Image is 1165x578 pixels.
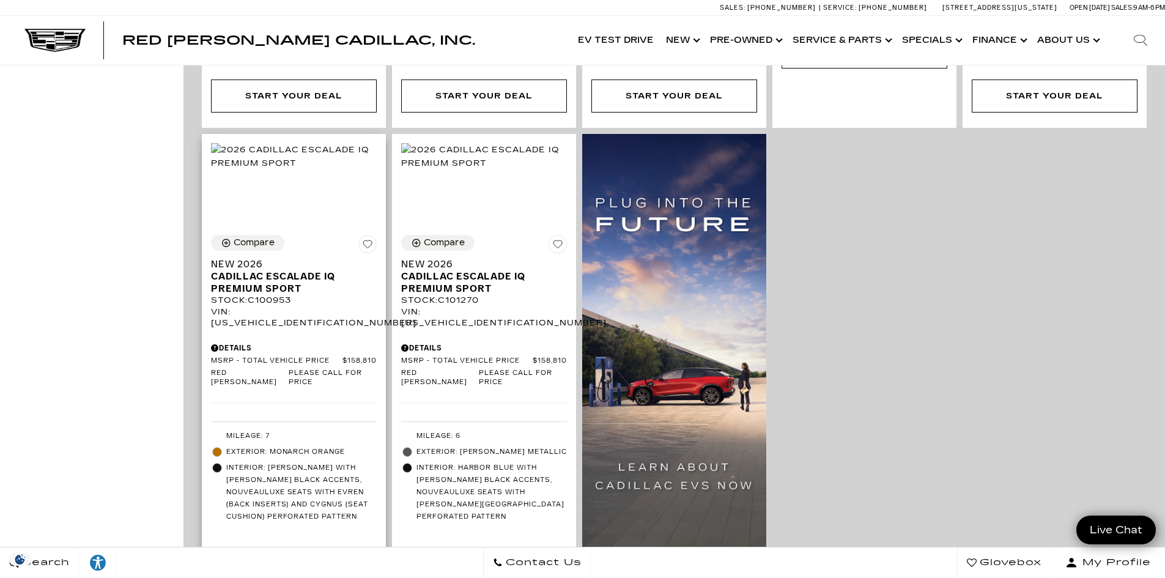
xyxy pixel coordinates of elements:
[1070,4,1110,12] span: Open [DATE]
[401,343,567,354] div: Pricing Details - New 2026 Cadillac ESCALADE IQ Premium Sport
[6,553,34,566] img: Opt-Out Icon
[823,4,857,12] span: Service:
[1051,547,1165,578] button: Open user profile menu
[401,80,567,113] div: Start Your Deal
[660,16,704,65] a: New
[401,258,558,270] span: New 2026
[80,554,116,572] div: Explore your accessibility options
[342,357,377,366] span: $158,810
[1076,516,1156,544] a: Live Chat
[358,235,377,258] button: Save Vehicle
[704,16,786,65] a: Pre-Owned
[503,554,582,571] span: Contact Us
[859,4,927,12] span: [PHONE_NUMBER]
[720,4,745,12] span: Sales:
[720,4,819,11] a: Sales: [PHONE_NUMBER]
[211,235,284,251] button: Compare Vehicle
[424,237,465,248] div: Compare
[786,16,896,65] a: Service & Parts
[401,235,475,251] button: Compare Vehicle
[483,547,591,578] a: Contact Us
[591,80,757,113] div: Start Your Deal
[211,258,368,270] span: New 2026
[1078,554,1151,571] span: My Profile
[401,369,479,387] span: Red [PERSON_NAME]
[122,34,475,46] a: Red [PERSON_NAME] Cadillac, Inc.
[572,16,660,65] a: EV Test Drive
[401,270,558,295] span: Cadillac ESCALADE IQ Premium Sport
[226,446,377,458] span: Exterior: Monarch Orange
[747,4,816,12] span: [PHONE_NUMBER]
[549,235,567,258] button: Save Vehicle
[942,4,1057,12] a: [STREET_ADDRESS][US_STATE]
[401,258,567,295] a: New 2026Cadillac ESCALADE IQ Premium Sport
[416,462,567,523] span: Interior: Harbor Blue with [PERSON_NAME] Black accents, Nouveauluxe seats with [PERSON_NAME][GEOG...
[289,369,377,387] span: Please call for price
[479,369,567,387] span: Please call for price
[211,428,377,444] li: Mileage: 7
[211,357,342,366] span: MSRP - Total Vehicle Price
[122,33,475,48] span: Red [PERSON_NAME] Cadillac, Inc.
[896,16,966,65] a: Specials
[401,306,567,328] div: VIN: [US_VEHICLE_IDENTIFICATION_NUMBER]
[626,89,722,103] div: Start Your Deal
[533,357,567,366] span: $158,810
[19,554,70,571] span: Search
[211,369,377,387] a: Red [PERSON_NAME] Please call for price
[211,306,377,328] div: VIN: [US_VEHICLE_IDENTIFICATION_NUMBER]
[24,29,86,52] img: Cadillac Dark Logo with Cadillac White Text
[401,428,567,444] li: Mileage: 6
[211,295,377,306] div: Stock : C100953
[211,270,368,295] span: Cadillac ESCALADE IQ Premium Sport
[211,357,377,366] a: MSRP - Total Vehicle Price $158,810
[226,462,377,523] span: Interior: [PERSON_NAME] with [PERSON_NAME] Black accents, Nouveauluxe seats with Evren (back inse...
[977,554,1041,571] span: Glovebox
[211,258,377,295] a: New 2026Cadillac ESCALADE IQ Premium Sport
[234,237,275,248] div: Compare
[1111,4,1133,12] span: Sales:
[1084,523,1148,537] span: Live Chat
[80,547,117,578] a: Explore your accessibility options
[211,369,289,387] span: Red [PERSON_NAME]
[245,89,342,103] div: Start Your Deal
[211,143,377,170] img: 2026 Cadillac ESCALADE IQ Premium Sport
[435,89,532,103] div: Start Your Deal
[211,343,377,354] div: Pricing Details - New 2026 Cadillac ESCALADE IQ Premium Sport
[416,446,567,458] span: Exterior: [PERSON_NAME] Metallic
[401,295,567,306] div: Stock : C101270
[401,357,567,366] a: MSRP - Total Vehicle Price $158,810
[819,4,930,11] a: Service: [PHONE_NUMBER]
[211,80,377,113] div: Start Your Deal
[401,369,567,387] a: Red [PERSON_NAME] Please call for price
[966,16,1031,65] a: Finance
[401,143,567,170] img: 2026 Cadillac ESCALADE IQ Premium Sport
[401,357,533,366] span: MSRP - Total Vehicle Price
[6,553,34,566] section: Click to Open Cookie Consent Modal
[1031,16,1104,65] a: About Us
[957,547,1051,578] a: Glovebox
[972,80,1137,113] div: Start Your Deal
[1006,89,1103,103] div: Start Your Deal
[1133,4,1165,12] span: 9 AM-6 PM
